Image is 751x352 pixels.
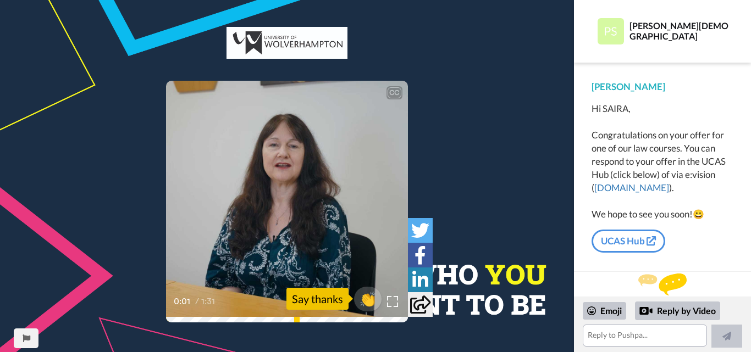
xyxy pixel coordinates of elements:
a: UCAS Hub [592,230,665,253]
div: Send [PERSON_NAME] a reply. [589,291,736,295]
div: Say thanks [286,288,349,310]
div: Reply by Video [635,301,720,320]
div: Reply by Video [639,304,653,317]
img: message.svg [638,273,687,295]
img: Full screen [387,296,398,307]
div: [PERSON_NAME] [592,80,733,93]
div: [PERSON_NAME][DEMOGRAPHIC_DATA] [629,20,733,41]
div: Emoji [583,302,626,320]
div: CC [388,87,401,98]
span: / [195,295,199,308]
span: 👏 [354,290,382,308]
img: Profile Image [598,18,624,44]
div: Hi SAIRA, Congratulations on your offer for one of our law courses. You can respond to your offer... [592,102,733,221]
img: c0db3496-36db-47dd-bc5f-9f3a1f8391a7 [227,27,347,58]
a: [DOMAIN_NAME] [594,182,669,193]
button: 👏 [354,287,382,311]
span: 0:01 [174,295,193,308]
span: 1:31 [201,295,220,308]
